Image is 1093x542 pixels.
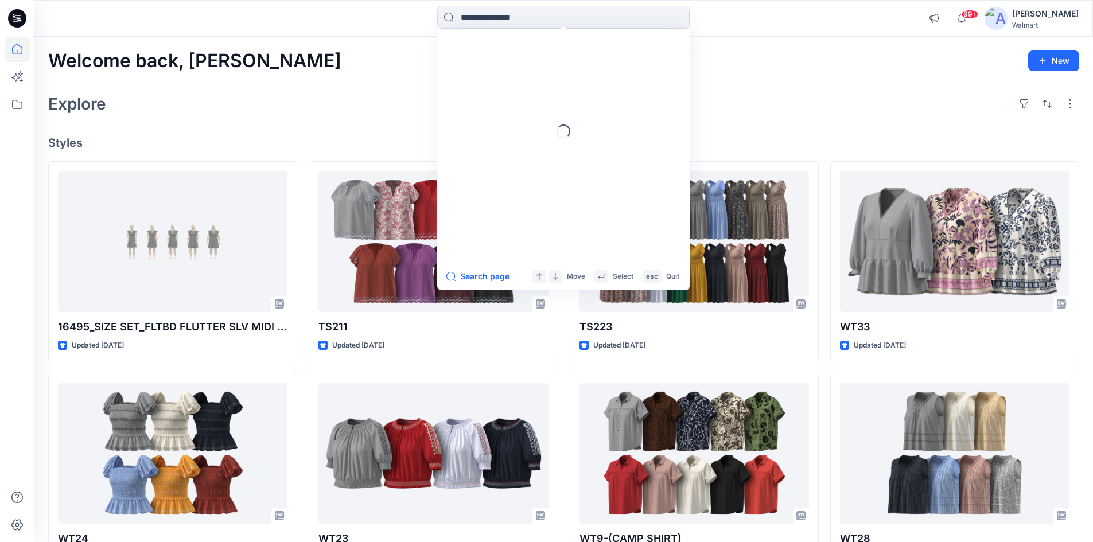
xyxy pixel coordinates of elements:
[613,271,633,283] p: Select
[48,136,1079,150] h4: Styles
[318,171,548,313] a: TS211
[666,271,679,283] p: Quit
[1012,21,1079,29] div: Walmart
[840,171,1069,313] a: WT33
[579,319,809,335] p: TS223
[446,270,509,283] button: Search page
[48,50,341,72] h2: Welcome back, [PERSON_NAME]
[58,383,287,524] a: WT24
[985,7,1008,30] img: avatar
[854,340,906,352] p: Updated [DATE]
[58,171,287,313] a: 16495_SIZE SET_FLTBD FLUTTER SLV MIDI DRESS
[579,383,809,524] a: WT9-(CAMP SHIRT)
[318,319,548,335] p: TS211
[58,319,287,335] p: 16495_SIZE SET_FLTBD FLUTTER SLV MIDI DRESS
[1028,50,1079,71] button: New
[646,271,658,283] p: esc
[961,10,978,19] span: 99+
[1012,7,1079,21] div: [PERSON_NAME]
[840,383,1069,524] a: WT28
[567,271,585,283] p: Move
[318,383,548,524] a: WT23
[72,340,124,352] p: Updated [DATE]
[593,340,645,352] p: Updated [DATE]
[332,340,384,352] p: Updated [DATE]
[579,171,809,313] a: TS223
[840,319,1069,335] p: WT33
[48,95,106,113] h2: Explore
